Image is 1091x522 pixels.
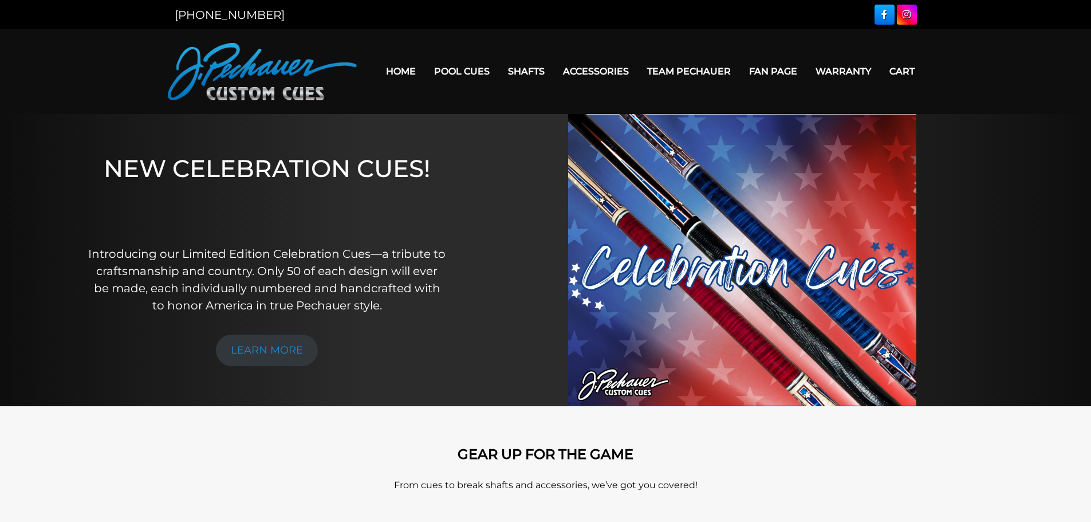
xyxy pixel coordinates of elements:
a: Shafts [499,57,554,86]
a: [PHONE_NUMBER] [175,8,285,22]
a: Team Pechauer [638,57,740,86]
p: Introducing our Limited Edition Celebration Cues—a tribute to craftsmanship and country. Only 50 ... [88,245,447,314]
a: Accessories [554,57,638,86]
a: LEARN MORE [216,335,318,366]
a: Pool Cues [425,57,499,86]
strong: GEAR UP FOR THE GAME [458,446,633,462]
a: Warranty [806,57,880,86]
h1: NEW CELEBRATION CUES! [88,154,447,229]
a: Fan Page [740,57,806,86]
a: Cart [880,57,924,86]
img: Pechauer Custom Cues [168,43,357,100]
a: Home [377,57,425,86]
p: From cues to break shafts and accessories, we’ve got you covered! [219,478,872,492]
